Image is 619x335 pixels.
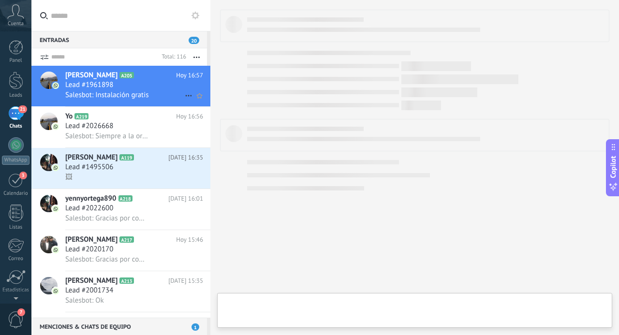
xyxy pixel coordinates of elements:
a: avatariconyennyortega890A218[DATE] 16:01Lead #2022600Salesbot: Gracias por comunicarte con [PERSO... [31,189,210,230]
div: WhatsApp [2,156,29,165]
div: Chats [2,123,30,130]
span: Copilot [608,156,618,178]
span: yennyortega890 [65,194,117,204]
a: avataricon[PERSON_NAME]A213[DATE] 15:35Lead #2001734Salesbot: Ok [31,271,210,312]
span: 7 [17,308,25,316]
span: A205 [119,72,133,78]
div: Panel [2,58,30,64]
span: [DATE] 15:35 [168,276,203,286]
span: A217 [119,236,133,243]
span: 🖼 [65,173,73,182]
span: Hoy 16:56 [176,112,203,121]
span: 21 [18,105,27,113]
span: Lead #2020170 [65,245,113,254]
div: Calendario [2,190,30,197]
span: Hoy 16:57 [176,71,203,80]
img: icon [52,82,59,89]
span: [PERSON_NAME] [65,276,118,286]
div: Total: 116 [158,52,186,62]
a: avataricon[PERSON_NAME]A119[DATE] 16:35Lead #1495506🖼 [31,148,210,189]
img: icon [52,288,59,294]
span: Lead #1961898 [65,80,113,90]
span: Lead #2001734 [65,286,113,295]
span: 1 [192,323,199,331]
button: Más [186,48,207,66]
a: avataricon[PERSON_NAME]A217Hoy 15:46Lead #2020170Salesbot: Gracias por comunicarte con [PERSON_NA... [31,230,210,271]
img: icon [52,205,59,212]
span: Salesbot: Instalación gratis [65,90,149,100]
img: icon [52,247,59,253]
span: Salesbot: Siempre a la orden [65,131,150,141]
span: Lead #1495506 [65,162,113,172]
span: [PERSON_NAME] [65,235,118,245]
span: Hoy 15:46 [176,235,203,245]
span: Cuenta [8,21,24,27]
div: Listas [2,224,30,231]
div: Menciones & Chats de equipo [31,318,207,335]
span: [PERSON_NAME] [65,153,118,162]
a: avatariconYoA219Hoy 16:56Lead #2026668Salesbot: Siempre a la orden [31,107,210,147]
span: [PERSON_NAME] [65,71,118,80]
div: Correo [2,256,30,262]
span: 3 [19,172,27,179]
span: Lead #2022600 [65,204,113,213]
span: Lead #2026668 [65,121,113,131]
span: Salesbot: Gracias por comunicarte con [PERSON_NAME] Auto Tuning. 📍 Ubicación: Av. [STREET_ADDRESS... [65,255,150,264]
span: A219 [74,113,88,119]
span: A119 [119,154,133,160]
span: A213 [119,277,133,284]
span: Salesbot: Ok [65,296,104,305]
span: [DATE] 16:35 [168,153,203,162]
div: Leads [2,92,30,99]
img: icon [52,164,59,171]
span: Yo [65,112,73,121]
span: [DATE] 16:01 [168,194,203,204]
div: Estadísticas [2,287,30,293]
span: 20 [189,37,199,44]
span: [PERSON_NAME] [65,317,118,327]
span: [DATE] 15:35 [168,317,203,327]
div: Entradas [31,31,207,48]
a: avataricon[PERSON_NAME]A205Hoy 16:57Lead #1961898Salesbot: Instalación gratis [31,66,210,106]
span: A218 [118,195,133,202]
img: icon [52,123,59,130]
span: Salesbot: Gracias por comunicarte con [PERSON_NAME] Auto Tuning. 📍 Ubicación: Av. [STREET_ADDRESS... [65,214,150,223]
